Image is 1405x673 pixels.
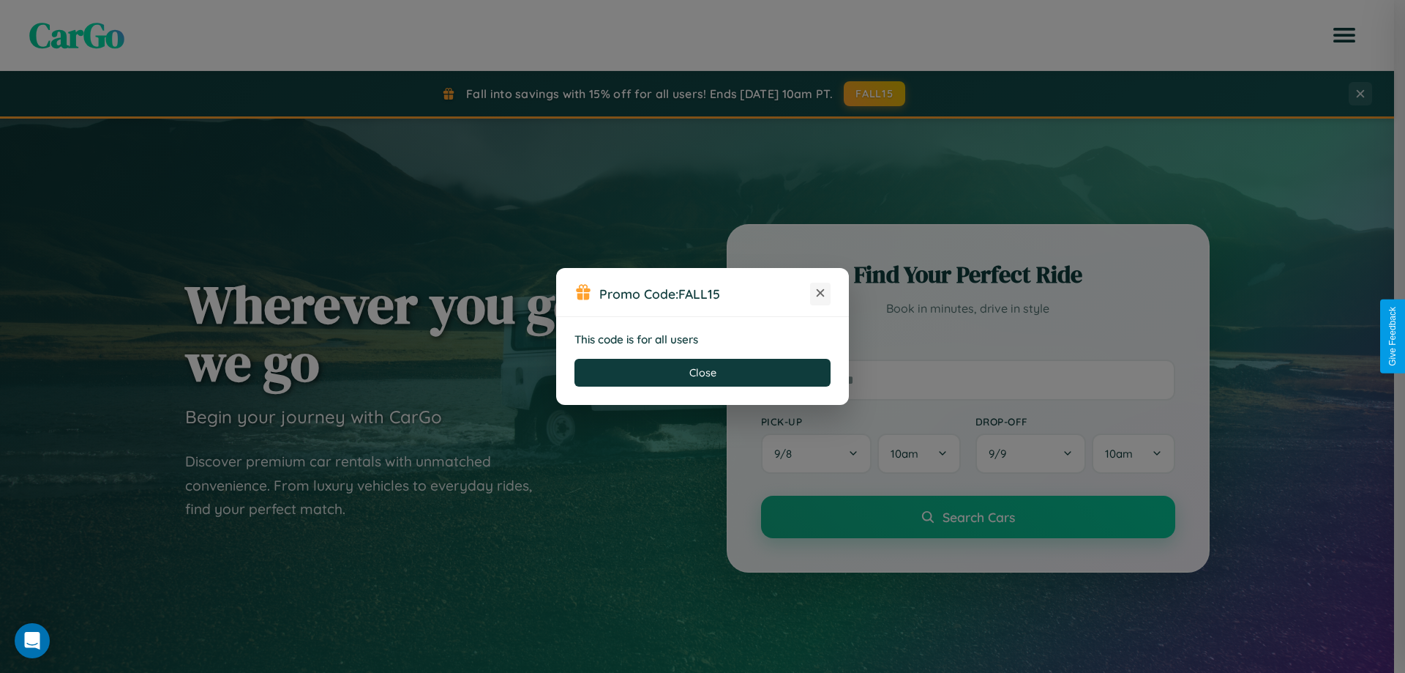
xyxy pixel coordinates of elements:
[15,623,50,658] div: Open Intercom Messenger
[574,359,831,387] button: Close
[678,286,720,302] b: FALL15
[574,332,698,346] strong: This code is for all users
[599,286,810,302] h3: Promo Code:
[1387,307,1398,366] div: Give Feedback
